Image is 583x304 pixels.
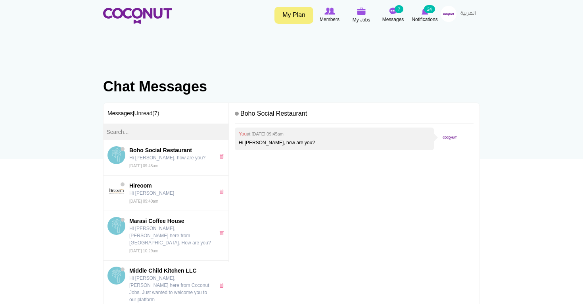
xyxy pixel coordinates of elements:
a: Messages Messages 7 [377,6,409,24]
h1: Chat Messages [103,79,480,95]
img: Notifications [422,8,428,15]
img: Hireoom [107,182,125,199]
small: 7 [395,5,403,13]
a: x [219,154,226,159]
span: Middle Child Kitchen LLC [129,267,211,275]
small: at [DATE] 09:45am [247,132,284,136]
img: Middle Child Kitchen LLC [107,267,125,285]
small: [DATE] 09:45am [129,164,158,168]
h4: Boho Social Restaurant [235,107,474,124]
img: Home [103,8,172,24]
img: My Jobs [357,8,366,15]
img: Messages [389,8,397,15]
a: Boho Social RestaurantBoho Social Restaurant Hi [PERSON_NAME], how are you? [DATE] 09:45am [104,140,228,176]
a: x [219,283,226,288]
a: Marasi Coffee HouseMarasi Coffee House Hi [PERSON_NAME], [PERSON_NAME] here from [GEOGRAPHIC_DATA... [104,211,228,261]
span: My Jobs [353,16,370,24]
a: العربية [456,6,480,22]
a: Browse Members Members [314,6,345,24]
a: HireoomHireoom Hi [PERSON_NAME] [DATE] 09:40am [104,176,228,211]
p: Hi [PERSON_NAME], [PERSON_NAME] here from [GEOGRAPHIC_DATA]. How are you? [129,225,211,246]
span: | [133,110,159,116]
small: [DATE] 10:29am [129,249,158,253]
span: Marasi Coffee House [129,217,211,225]
small: [DATE] 09:40am [129,199,158,203]
p: Hi [PERSON_NAME], how are you? [129,154,211,161]
a: My Plan [274,7,313,24]
a: x [219,231,226,235]
h4: You [239,132,430,137]
p: Hi [PERSON_NAME], [PERSON_NAME] here from Coconut Jobs. Just wanted to welcome you to our platform [129,275,211,303]
img: Marasi Coffee House [107,217,125,235]
a: Notifications Notifications 24 [409,6,441,24]
h3: Messages [104,103,228,124]
span: Members [320,15,339,23]
img: Boho Social Restaurant [107,146,125,164]
span: Notifications [412,15,437,23]
a: x [219,190,226,194]
p: Hi [PERSON_NAME] [129,190,211,197]
p: Hi [PERSON_NAME], how are you? [239,139,430,146]
a: My Jobs My Jobs [345,6,377,25]
span: Messages [382,15,404,23]
img: Browse Members [324,8,335,15]
a: Unread(7) [134,110,159,116]
small: 24 [424,5,435,13]
span: Hireoom [129,182,211,190]
span: Boho Social Restaurant [129,146,211,154]
input: Search... [104,124,228,140]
